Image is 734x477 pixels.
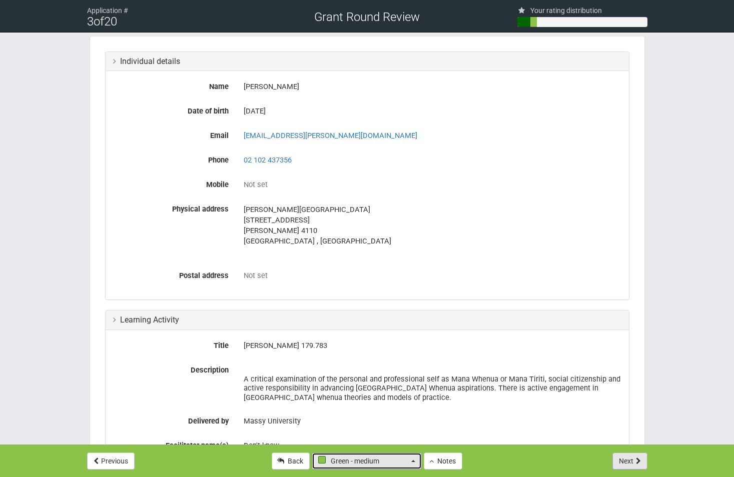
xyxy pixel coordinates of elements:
label: Postal address [106,267,237,280]
label: Date of birth [106,103,237,115]
div: [PERSON_NAME] 179.783 [244,337,621,354]
div: Not set [244,271,621,280]
div: of [87,17,217,26]
span: 20 [104,14,117,28]
div: [PERSON_NAME] [244,78,621,95]
div: Not set [244,180,621,189]
label: Description [106,362,237,374]
a: 02 102 437356 [244,155,292,164]
label: Title [106,337,237,350]
div: Massy University [244,413,621,430]
button: Notes [424,452,462,469]
label: Name [106,78,237,91]
div: Application # [87,6,217,13]
a: [EMAIL_ADDRESS][PERSON_NAME][DOMAIN_NAME] [244,131,417,140]
div: [DATE] [244,103,621,120]
span: 3 [87,14,94,28]
address: [PERSON_NAME][GEOGRAPHIC_DATA] [STREET_ADDRESS] [PERSON_NAME] 4110 [GEOGRAPHIC_DATA] , [GEOGRAPHI... [244,204,621,246]
h3: Learning Activity [113,315,621,324]
div: A critical examination of the personal and professional self as Mana Whenua or Mana Tiriti, socia... [244,362,621,405]
a: Back [272,452,310,469]
label: Delivered by [106,413,237,425]
label: Mobile [106,176,237,189]
h3: Individual details [113,57,621,66]
label: Physical address [106,201,237,213]
div: Your rating distribution [517,6,647,13]
span: Green - medium [318,456,409,466]
button: Previous [87,452,135,469]
button: Next [612,452,647,469]
label: Email [106,127,237,140]
label: Phone [106,152,237,164]
button: Green - medium [312,452,422,469]
div: Don't know [244,437,621,454]
label: Facilitator name(s) [106,437,237,450]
